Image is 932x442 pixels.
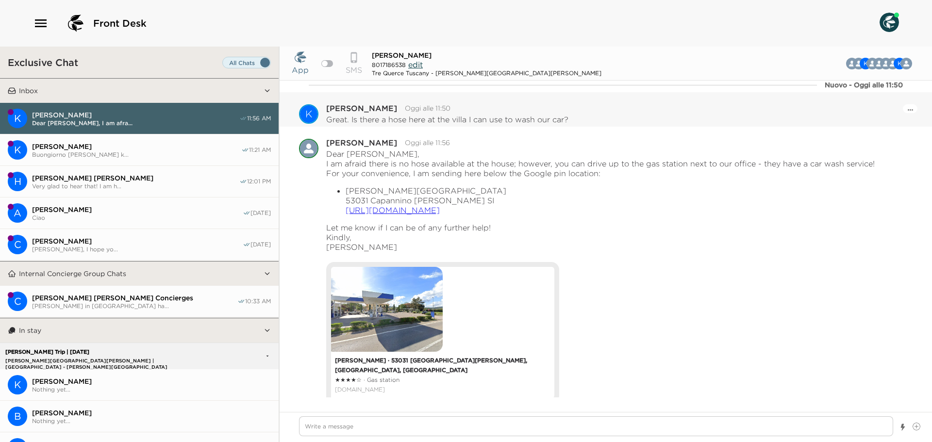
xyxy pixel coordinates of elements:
[372,69,601,77] div: Tre Querce Tuscany - [PERSON_NAME][GEOGRAPHIC_DATA][PERSON_NAME]
[16,79,264,103] button: Inbox
[326,139,397,147] div: [PERSON_NAME]
[346,64,362,76] p: SMS
[8,407,27,426] div: B
[8,407,27,426] div: Becky Schmeits
[874,54,920,73] button: CKCBGDKSA
[16,318,264,343] button: In stay
[408,60,423,69] span: edit
[299,416,893,436] textarea: Write a message
[8,375,27,394] div: Kevin Schmeits
[8,140,27,160] div: K
[16,262,264,286] button: Internal Concierge Group Chats
[8,375,27,394] div: K
[32,182,239,190] span: Very glad to hear that! I am h...
[372,61,406,68] span: 8017186538
[245,297,271,305] span: 10:33 AM
[32,142,241,151] span: [PERSON_NAME]
[908,103,913,115] button: Apri il menu delle azioni di messaggio
[8,235,27,254] div: Casali di Casole Concierge Team
[8,109,27,128] div: K
[326,223,875,252] p: Let me know if I can be of any further help! Kindly, [PERSON_NAME]
[300,104,317,124] div: K
[247,178,271,185] span: 12:01 PM
[326,115,568,124] p: Great. Is there a hose here at the villa I can use to wash our car?
[222,57,271,68] label: Set all destinations
[32,302,237,310] span: [PERSON_NAME] in [GEOGRAPHIC_DATA] ha...
[292,64,309,76] p: App
[32,386,271,393] span: Nothing yet...
[8,292,27,311] div: Casali di Casole
[247,115,271,122] span: 11:56 AM
[299,139,318,158] img: A
[326,149,875,178] p: Dear [PERSON_NAME], I am afraid there is no hose available at the house; however, you can drive u...
[405,104,450,113] time: 2025-10-01T09:50:42.077Z
[8,56,78,68] h3: Exclusive Chat
[32,119,239,127] span: Dear [PERSON_NAME], I am afra...
[3,349,213,355] p: [PERSON_NAME] Trip | [DATE]
[19,326,41,335] p: In stay
[3,358,213,364] p: [PERSON_NAME][GEOGRAPHIC_DATA][PERSON_NAME] | [GEOGRAPHIC_DATA] - [PERSON_NAME][GEOGRAPHIC_DATA][...
[900,58,912,69] img: C
[32,417,271,425] span: Nothing yet...
[299,104,318,124] div: Kip Wadsworth
[8,292,27,311] div: C
[8,203,27,223] div: Andrew Bosomworth
[32,214,243,221] span: Ciao
[405,138,450,147] time: 2025-10-01T09:56:08.752Z
[8,109,27,128] div: Kip Wadsworth
[8,203,27,223] div: A
[880,13,899,32] img: User
[32,246,243,253] span: [PERSON_NAME], I hope yo...
[64,12,87,35] img: logo
[8,172,27,191] div: Hays Holladay
[32,205,243,214] span: [PERSON_NAME]
[249,146,271,154] span: 11:21 AM
[346,205,440,215] a: [URL][DOMAIN_NAME]
[900,58,912,69] div: Casali di Casole Concierge Team
[32,111,239,119] span: [PERSON_NAME]
[93,16,147,30] span: Front Desk
[32,237,243,246] span: [PERSON_NAME]
[250,209,271,217] span: [DATE]
[250,241,271,248] span: [DATE]
[335,385,550,394] a: Allegato
[32,151,241,158] span: Buongiorno [PERSON_NAME] k...
[8,140,27,160] div: Kelley Anderson
[8,172,27,191] div: H
[32,174,239,182] span: [PERSON_NAME] [PERSON_NAME]
[899,419,906,436] button: Show templates
[372,51,432,60] span: [PERSON_NAME]
[19,86,38,95] p: Inbox
[326,104,397,112] div: [PERSON_NAME]
[19,269,126,278] p: Internal Concierge Group Chats
[299,139,318,158] div: Arianna Paluffi
[825,80,903,90] div: Nuovo - Oggi alle 11:50
[32,409,271,417] span: [PERSON_NAME]
[8,235,27,254] div: C
[346,186,875,215] li: [PERSON_NAME][GEOGRAPHIC_DATA] 53031 Capannino [PERSON_NAME] SI
[32,377,271,386] span: [PERSON_NAME]
[32,294,237,302] span: [PERSON_NAME] [PERSON_NAME] Concierges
